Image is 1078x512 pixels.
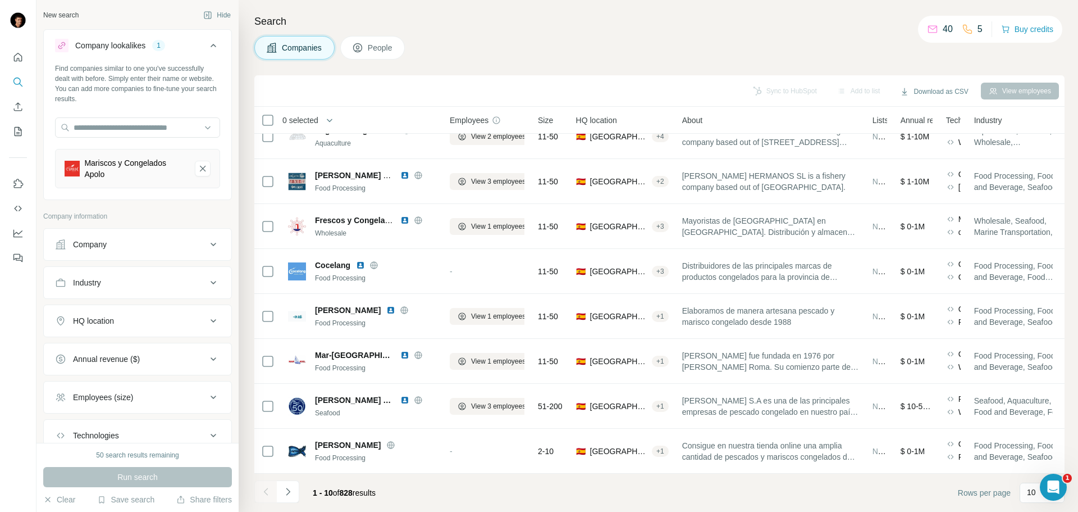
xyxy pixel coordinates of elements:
span: Google Tag Manager, [958,438,961,450]
button: Download as CSV [892,83,976,100]
span: Food Processing, Food and Beverage, Seafood, Wholesale, Aquaculture, Grocery, Food Delivery [974,350,1066,373]
div: + 1 [652,311,669,321]
span: [GEOGRAPHIC_DATA], [GEOGRAPHIC_DATA]|[GEOGRAPHIC_DATA] [590,446,647,457]
div: + 1 [652,401,669,411]
span: cdnjs, [958,226,961,238]
span: Employees [450,115,488,126]
span: WordPress, [958,406,961,418]
span: Mar-[GEOGRAPHIC_DATA] [315,350,395,361]
div: 50 search results remaining [96,450,179,460]
span: Material Design Lite, [958,214,961,225]
div: + 4 [652,132,669,142]
span: [PERSON_NAME] S.A. [315,395,395,406]
span: [PERSON_NAME] [315,305,381,316]
button: View 3 employees [450,398,533,415]
p: 40 [943,22,953,36]
span: 🇪🇸 [576,311,586,322]
button: Clear [43,494,75,505]
span: Mayoristas de [GEOGRAPHIC_DATA] en [GEOGRAPHIC_DATA]. Distribución y almacenaje para hostelería, ... [682,215,859,238]
span: Seafood, Aquaculture, Food and Beverage, Food Processing, Wholesale [974,395,1066,418]
span: 🇪🇸 [576,356,586,367]
button: Search [9,72,27,92]
img: Logo of Mar-Kiel [288,352,306,370]
span: [PERSON_NAME] [315,439,381,451]
button: Quick start [9,47,27,67]
span: [PERSON_NAME] HERMANOS SL is a fishery company based out of [GEOGRAPHIC_DATA]. [682,170,859,193]
button: Company [44,231,231,258]
span: Not in a list [873,177,911,186]
div: Aquaculture [315,138,436,148]
span: - [450,267,453,276]
button: Company lookalikes1 [44,32,231,64]
span: Frescos y Congelados SA [315,216,412,225]
span: 🇪🇸 [576,266,586,277]
span: 11-50 [538,311,558,322]
div: Food Processing [315,363,436,373]
button: View 1 employees [450,218,533,235]
span: FRIGORIFICOS IGLU SL is a food & beverages company based out of [STREET_ADDRESS][PERSON_NAME]. [682,125,859,148]
button: Save search [97,494,154,505]
button: Industry [44,269,231,296]
h4: Search [254,13,1065,29]
div: + 1 [652,446,669,456]
span: $ 0-1M [901,267,925,276]
span: 1 - 10 [313,488,333,497]
span: [GEOGRAPHIC_DATA], [GEOGRAPHIC_DATA], [GEOGRAPHIC_DATA] [590,356,647,367]
button: Share filters [176,494,232,505]
div: 1 [152,40,165,51]
img: Avatar [9,11,27,29]
div: Industry [73,277,101,288]
span: 0 selected [282,115,318,126]
div: Mariscos y Congelados Apolo [84,157,186,180]
span: Size [538,115,553,126]
button: Dashboard [9,223,27,243]
button: Navigate to next page [277,481,299,503]
span: About [682,115,703,126]
span: View 3 employees [471,176,526,187]
span: 11-50 [538,266,558,277]
span: $ 0-1M [901,312,925,321]
span: Aquaculture, Seafood, Wholesale, Manufacturing, Food Processing, Food and Beverage, Marine Techno... [974,125,1066,148]
div: HQ location [73,315,114,327]
span: Annual revenue [901,115,956,126]
button: My lists [9,121,27,142]
span: Food Processing, Food and Beverage, Food Delivery, Wholesale, Catering, Recipes [974,260,1066,283]
div: + 1 [652,356,669,366]
img: Mariscos y Congelados Apolo-logo [65,161,80,176]
span: $ 0-1M [901,357,925,366]
span: Companies [282,42,323,53]
span: Font Awesome, [958,316,961,328]
div: Food Processing [315,318,436,328]
span: Not in a list [873,357,911,366]
div: Seafood [315,408,436,418]
span: 🇪🇸 [576,446,586,457]
span: Elaboramos de manera artesana pescado y marisco congelado desde 1988 [682,305,859,328]
span: Not in a list [873,222,911,231]
span: 🇪🇸 [576,221,586,232]
span: of [333,488,340,497]
div: + 2 [652,176,669,187]
button: Feedback [9,248,27,268]
span: People [368,42,394,53]
img: LinkedIn logo [400,396,409,405]
span: $ 0-1M [901,222,925,231]
span: [DOMAIN_NAME], [958,182,961,193]
span: 🇪🇸 [576,176,586,187]
span: $ 1-10M [901,177,929,186]
span: [GEOGRAPHIC_DATA], [GEOGRAPHIC_DATA]|[GEOGRAPHIC_DATA] [590,311,647,322]
button: Enrich CSV [9,97,27,117]
button: Buy credits [1001,21,1053,37]
span: Google Tag Manager, [958,303,961,315]
span: [GEOGRAPHIC_DATA], [GEOGRAPHIC_DATA]|[GEOGRAPHIC_DATA] [590,131,647,142]
img: LinkedIn logo [400,216,409,225]
span: [GEOGRAPHIC_DATA] [590,221,647,232]
div: Wholesale [315,228,436,238]
span: Font Awesome, [958,451,961,463]
span: [GEOGRAPHIC_DATA], [GEOGRAPHIC_DATA] / [GEOGRAPHIC_DATA], [GEOGRAPHIC_DATA] Community [590,401,647,412]
iframe: Intercom live chat [1040,474,1067,501]
img: Logo of Jose bermudez [288,442,306,460]
span: HQ location [576,115,617,126]
span: 2-10 [538,446,554,457]
span: [PERSON_NAME] Hermanos sl [315,171,430,180]
span: WordPress, [958,137,961,148]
